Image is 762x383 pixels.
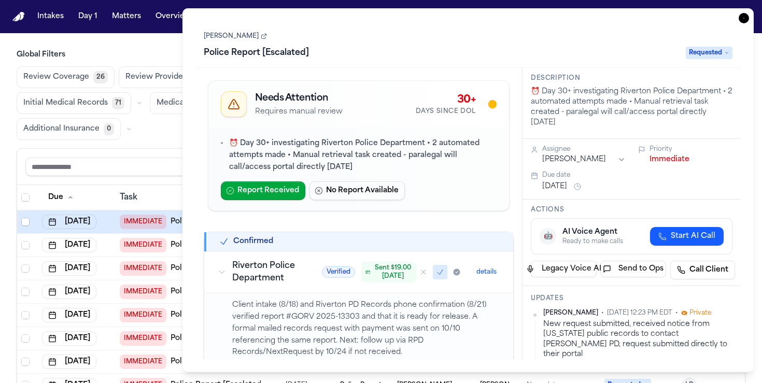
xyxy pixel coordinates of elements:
[74,7,102,26] button: Day 1
[542,171,732,179] div: Due date
[93,71,108,83] span: 26
[562,227,623,237] div: AI Voice Agent
[125,72,186,82] span: Review Provider
[601,261,667,277] button: Send to Ops
[17,118,121,140] button: Additional Insurance0
[607,309,672,317] span: [DATE] 12:23 PM EDT
[322,266,355,278] span: Verified
[416,265,431,279] button: Mark as no report
[531,74,732,82] h3: Description
[449,265,464,279] button: Mark as received
[104,123,114,135] span: 0
[689,309,711,317] span: Private
[650,145,733,153] div: Priority
[543,319,732,359] div: New request submitted, received notice from [US_STATE] public records to contact [PERSON_NAME] PD...
[221,181,305,200] button: Report Received
[562,237,623,246] div: Ready to make calls
[204,32,267,40] a: [PERSON_NAME]
[232,260,298,285] h3: Riverton Police Department
[202,7,229,26] button: Tasks
[531,294,732,303] h3: Updates
[544,231,553,242] span: 🤖
[200,45,313,61] h1: Police Report [Escalated]
[542,145,626,153] div: Assignee
[12,12,25,22] img: Finch Logo
[232,300,501,359] p: Client intake (8/18) and Riverton PD Records phone confirmation (8/21) verified report #GORV 2025...
[531,206,732,214] h3: Actions
[650,227,724,246] button: Start AI Call
[17,92,131,114] button: Initial Medical Records71
[255,91,343,106] h2: Needs Attention
[150,92,248,114] button: Medical Records725
[416,93,476,107] div: 30+
[17,50,745,60] h3: Global Filters
[23,72,89,82] span: Review Coverage
[601,309,604,317] span: •
[271,7,315,26] button: The Flock
[229,138,497,173] p: ⏰ Day 30+ investigating Riverton Police Department • 2 automated attempts made • Manual retrieval...
[671,231,715,242] span: Start AI Call
[17,66,115,88] button: Review Coverage26
[531,261,597,277] button: Legacy Voice AI
[151,7,195,26] button: Overview
[108,7,145,26] button: Matters
[361,262,416,282] button: Sent $19.00 [DATE]
[675,309,678,317] span: •
[650,154,689,165] button: Immediate
[255,107,343,117] p: Requires manual review
[542,181,567,192] button: [DATE]
[670,261,735,279] a: Call Client
[416,107,476,116] div: Days Since DOL
[157,98,219,108] span: Medical Records
[571,180,584,193] button: Snooze task
[233,236,273,247] h2: Confirmed
[12,12,25,22] a: Home
[119,66,207,88] button: Review Provider0
[373,264,412,280] span: Sent $ 19.00 [DATE]
[309,181,405,200] button: No Report Available
[23,124,100,134] span: Additional Insurance
[433,265,447,279] button: Mark as confirmed
[543,309,598,317] span: [PERSON_NAME]
[33,7,68,26] button: Intakes
[112,97,124,109] span: 71
[686,47,732,59] span: Requested
[531,87,732,128] p: ⏰ Day 30+ investigating Riverton Police Department • 2 automated attempts made • Manual retrieval...
[23,98,108,108] span: Initial Medical Records
[235,7,264,26] button: Firms
[472,266,501,278] button: details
